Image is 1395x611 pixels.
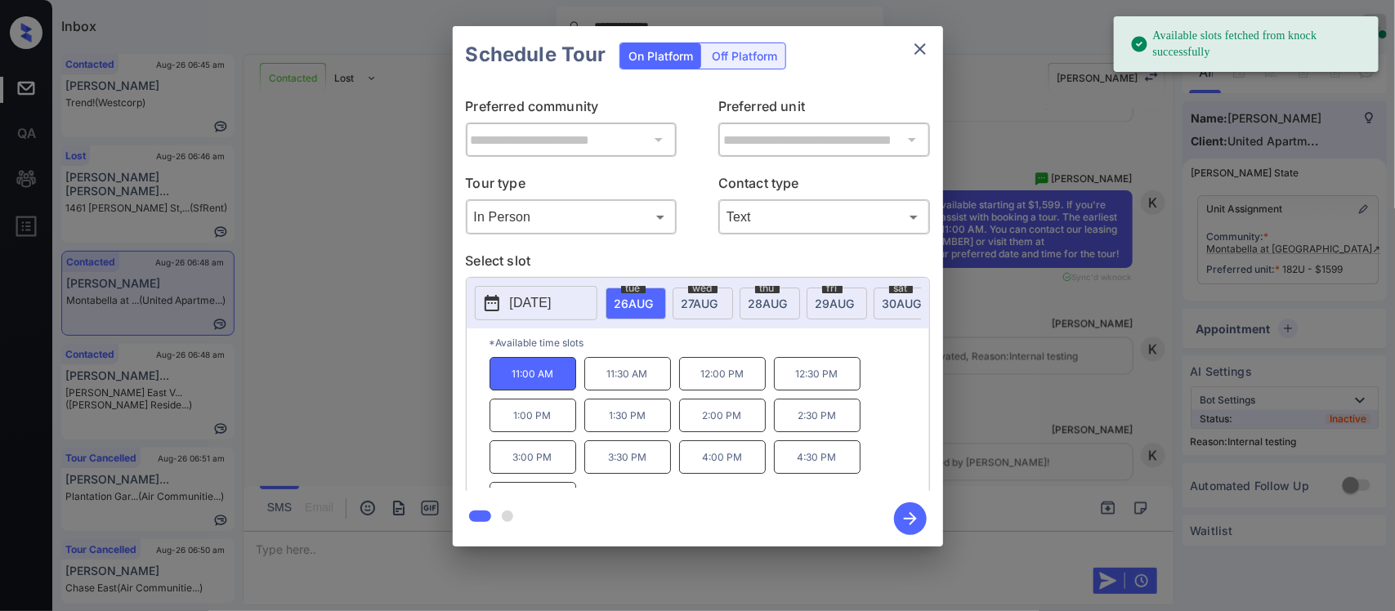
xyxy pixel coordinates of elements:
[718,96,930,123] p: Preferred unit
[466,251,930,277] p: Select slot
[884,497,937,540] button: btn-next
[774,357,861,390] p: 12:30 PM
[718,173,930,199] p: Contact type
[679,440,766,474] p: 4:00 PM
[679,357,766,390] p: 12:00 PM
[490,357,576,390] p: 11:00 AM
[1130,21,1366,67] div: Available slots fetched from knock successfully
[615,297,654,310] span: 26 AUG
[490,399,576,432] p: 1:00 PM
[688,283,718,293] span: wed
[749,297,788,310] span: 28 AUG
[453,26,619,83] h2: Schedule Tour
[466,173,677,199] p: Tour type
[682,297,718,310] span: 27 AUG
[584,440,671,474] p: 3:30 PM
[490,328,929,357] p: *Available time slots
[584,399,671,432] p: 1:30 PM
[466,96,677,123] p: Preferred community
[490,482,576,515] p: 5:00 PM
[673,288,733,319] div: date-select
[889,283,913,293] span: sat
[904,33,937,65] button: close
[490,440,576,474] p: 3:00 PM
[883,297,922,310] span: 30 AUG
[510,293,552,313] p: [DATE]
[874,288,934,319] div: date-select
[679,399,766,432] p: 2:00 PM
[740,288,800,319] div: date-select
[807,288,867,319] div: date-select
[822,283,843,293] span: fri
[584,357,671,390] p: 11:30 AM
[816,297,855,310] span: 29 AUG
[755,283,780,293] span: thu
[475,286,597,320] button: [DATE]
[606,288,666,319] div: date-select
[621,283,646,293] span: tue
[470,203,673,230] div: In Person
[722,203,926,230] div: Text
[704,43,785,69] div: Off Platform
[620,43,701,69] div: On Platform
[774,440,861,474] p: 4:30 PM
[774,399,861,432] p: 2:30 PM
